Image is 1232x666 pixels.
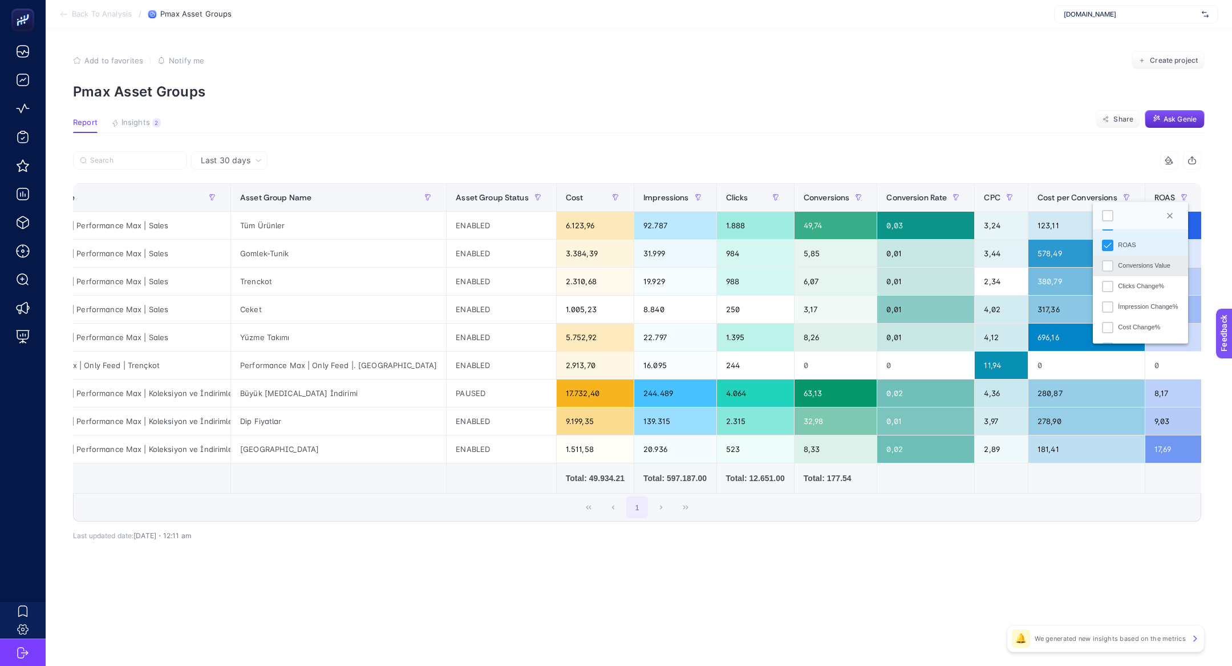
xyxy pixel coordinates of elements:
div: 250 [717,296,794,323]
div: 16.095 [634,352,716,379]
div: Dip Fiyatlar [231,407,446,435]
div: Büyük [MEDICAL_DATA] İndirimi [231,380,446,407]
p: Pmax Asset Groups [73,83,1205,100]
div: 1.395 [717,324,794,351]
span: CPC [984,193,1000,202]
li: Clicks Change% [1093,276,1188,297]
div: Conversions Value [1118,261,1170,271]
div: 4.064 [717,380,794,407]
span: Asset Group Status [456,193,529,202]
div: 0,01 [877,240,974,267]
div: 4,02 [975,296,1027,323]
div: 1.888 [717,212,794,239]
div: 278,90 [1028,407,1145,435]
span: Conversions [804,193,850,202]
div: 92.787 [634,212,716,239]
div: ENABLED [447,324,556,351]
div: 244.489 [634,380,716,407]
div: 8.840 [634,296,716,323]
div: 17.732,40 [557,380,634,407]
div: Yüzme Takımı [231,324,446,351]
div: 280,87 [1028,380,1145,407]
div: 3,44 [975,240,1027,267]
div: 984 [717,240,794,267]
span: Notify me [169,56,204,65]
div: 181,41 [1028,435,1145,463]
div: 8,33 [795,435,877,463]
div: 0,02 [877,435,974,463]
div: ENABLED [447,212,556,239]
div: 32,98 [795,407,877,435]
span: Create project [1150,56,1198,65]
div: ENABLED [447,352,556,379]
span: [DOMAIN_NAME] [1064,10,1197,19]
div: 5.752,92 [557,324,634,351]
div: 988 [717,268,794,295]
span: Insights [121,118,150,127]
button: Share [1096,110,1140,128]
div: İmpression Change% [1118,302,1178,312]
div: 0,01 [877,268,974,295]
span: Last 30 days [201,155,250,166]
div: ENABLED [447,407,556,435]
div: 0,01 [877,407,974,435]
div: 19.929 [634,268,716,295]
button: Add to favorites [73,56,143,65]
button: Ask Genie [1145,110,1205,128]
div: 578,49 [1028,240,1145,267]
div: ENABLED [447,435,556,463]
div: 2.315 [717,407,794,435]
div: Total: 177.54 [804,473,868,484]
div: Cost Change% [1118,322,1160,332]
div: 3,97 [975,407,1027,435]
span: Cost per Conversions [1038,193,1117,202]
div: 317,36 [1028,296,1145,323]
div: 1.005,23 [557,296,634,323]
span: Pmax Asset Groups [160,10,232,19]
div: 9,03 [1145,407,1203,435]
li: Cost Change% [1093,317,1188,338]
li: İmpression Change% [1093,297,1188,317]
div: 5,85 [795,240,877,267]
div: 123,11 [1028,212,1145,239]
input: Search [90,156,180,165]
div: Total: 49.934.21 [566,473,625,484]
div: ROAS [1118,240,1136,250]
div: 3,24 [975,212,1027,239]
div: 244 [717,352,794,379]
div: 696,16 [1028,324,1145,351]
div: 4,12 [975,324,1027,351]
div: Performance Max | Only Feed | Trençkot [3,352,230,379]
div: 4,36 [975,380,1027,407]
div: 0,01 [877,324,974,351]
div: 6,07 [795,268,877,295]
div: BR | Conversion | Performance Max | Sales [3,268,230,295]
div: Total: 12.651.00 [726,473,785,484]
div: ENABLED [447,240,556,267]
span: Back To Analysis [72,10,132,19]
div: Clicks Change% [1118,281,1164,291]
li: Conversion Change% [1093,338,1188,358]
div: 31.999 [634,240,716,267]
div: BR | Conversion | Performance Max | Koleksiyon ve İndirimler [3,435,230,463]
span: Impressions [643,193,689,202]
div: PAUSED [447,380,556,407]
div: 0,01 [877,296,974,323]
img: svg%3e [1202,9,1209,20]
span: / [139,9,141,18]
div: ENABLED [447,268,556,295]
span: Feedback [7,3,43,13]
div: 2,34 [975,268,1027,295]
button: Create project [1132,51,1205,70]
div: 0 [795,352,877,379]
div: 0 [1145,352,1203,379]
div: BR | Conversion | Performance Max | Koleksiyon ve İndirimler [3,380,230,407]
span: Ask Genie [1164,115,1197,124]
span: Asset Group Name [240,193,311,202]
div: 523 [717,435,794,463]
div: 2.310,68 [557,268,634,295]
div: 0,02 [877,380,974,407]
span: Last updated date: [73,531,133,540]
div: Conversion Change% [1118,343,1179,353]
li: Conversions Value [1093,256,1188,276]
